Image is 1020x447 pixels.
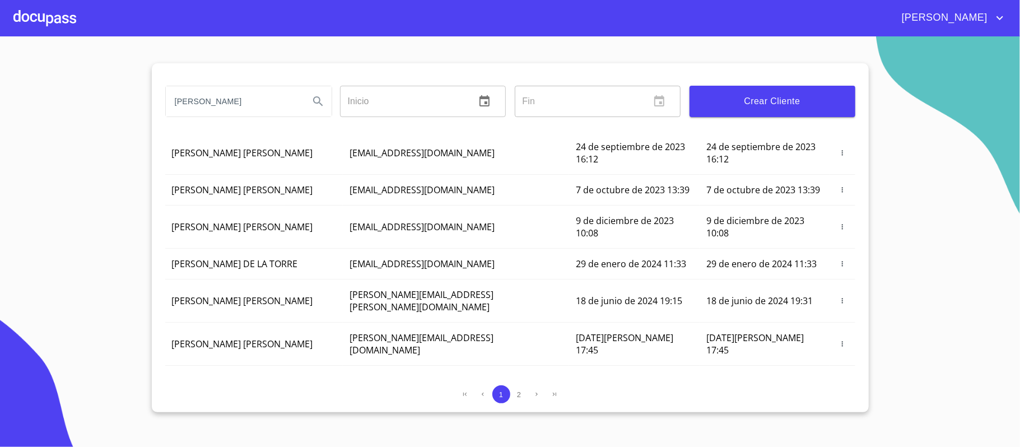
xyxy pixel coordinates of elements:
[576,184,690,196] span: 7 de octubre de 2023 13:39
[172,295,313,307] span: [PERSON_NAME] [PERSON_NAME]
[576,141,685,165] span: 24 de septiembre de 2023 16:12
[690,86,855,117] button: Crear Cliente
[172,338,313,350] span: [PERSON_NAME] [PERSON_NAME]
[706,258,817,270] span: 29 de enero de 2024 11:33
[492,385,510,403] button: 1
[706,141,816,165] span: 24 de septiembre de 2023 16:12
[172,221,313,233] span: [PERSON_NAME] [PERSON_NAME]
[350,258,495,270] span: [EMAIL_ADDRESS][DOMAIN_NAME]
[893,9,993,27] span: [PERSON_NAME]
[499,390,503,399] span: 1
[350,288,493,313] span: [PERSON_NAME][EMAIL_ADDRESS][PERSON_NAME][DOMAIN_NAME]
[172,184,313,196] span: [PERSON_NAME] [PERSON_NAME]
[350,332,493,356] span: [PERSON_NAME][EMAIL_ADDRESS][DOMAIN_NAME]
[706,332,804,356] span: [DATE][PERSON_NAME] 17:45
[893,9,1007,27] button: account of current user
[706,295,813,307] span: 18 de junio de 2024 19:31
[706,215,804,239] span: 9 de diciembre de 2023 10:08
[576,215,674,239] span: 9 de diciembre de 2023 10:08
[172,258,298,270] span: [PERSON_NAME] DE LA TORRE
[517,390,521,399] span: 2
[576,295,682,307] span: 18 de junio de 2024 19:15
[706,375,823,399] span: 18 [PERSON_NAME] de 2024 20:17
[305,88,332,115] button: Search
[576,332,673,356] span: [DATE][PERSON_NAME] 17:45
[350,184,495,196] span: [EMAIL_ADDRESS][DOMAIN_NAME]
[706,184,820,196] span: 7 de octubre de 2023 13:39
[576,258,686,270] span: 29 de enero de 2024 11:33
[576,375,693,399] span: 18 [PERSON_NAME] de 2024 20:17
[172,147,313,159] span: [PERSON_NAME] [PERSON_NAME]
[698,94,846,109] span: Crear Cliente
[166,86,300,117] input: search
[510,385,528,403] button: 2
[350,221,495,233] span: [EMAIL_ADDRESS][DOMAIN_NAME]
[350,147,495,159] span: [EMAIL_ADDRESS][DOMAIN_NAME]
[172,375,313,399] span: [PERSON_NAME] [PERSON_NAME] [PERSON_NAME]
